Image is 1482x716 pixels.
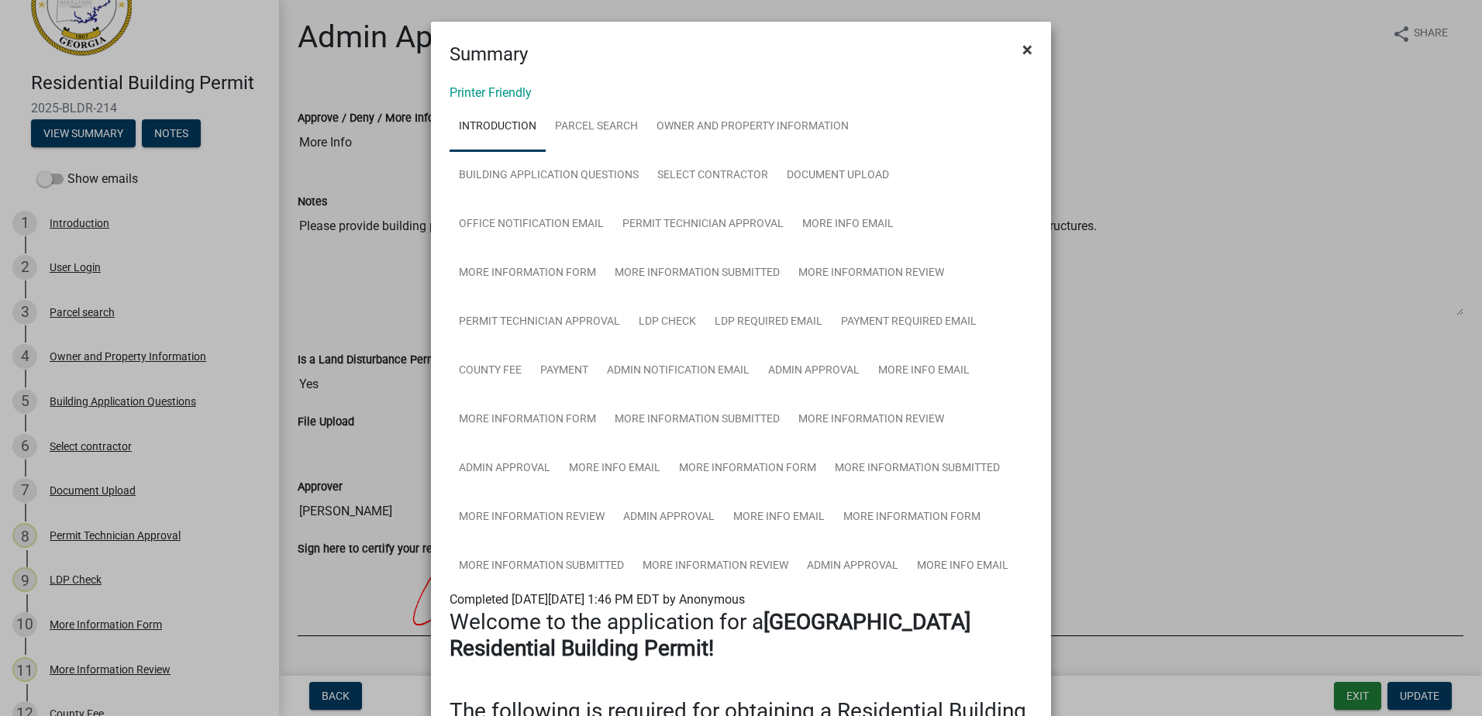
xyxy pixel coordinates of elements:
[613,200,793,250] a: Permit Technician Approval
[832,298,986,347] a: Payment Required Email
[450,346,531,396] a: County Fee
[450,249,605,298] a: More Information Form
[450,102,546,152] a: Introduction
[759,346,869,396] a: Admin Approval
[648,151,777,201] a: Select contractor
[633,542,798,591] a: More Information Review
[450,200,613,250] a: Office Notification Email
[531,346,598,396] a: Payment
[834,493,990,542] a: More Information Form
[450,609,970,661] strong: [GEOGRAPHIC_DATA] Residential Building Permit!
[450,542,633,591] a: More Information Submitted
[670,444,825,494] a: More Information Form
[647,102,858,152] a: Owner and Property Information
[629,298,705,347] a: LDP Check
[908,542,1018,591] a: More Info Email
[793,200,903,250] a: More Info Email
[869,346,979,396] a: More Info Email
[450,592,745,607] span: Completed [DATE][DATE] 1:46 PM EDT by Anonymous
[614,493,724,542] a: Admin Approval
[450,298,629,347] a: Permit Technician Approval
[450,444,560,494] a: Admin Approval
[450,395,605,445] a: More Information Form
[1010,28,1045,71] button: Close
[705,298,832,347] a: LDP Required Email
[605,395,789,445] a: More Information Submitted
[798,542,908,591] a: Admin Approval
[450,85,532,100] a: Printer Friendly
[789,249,953,298] a: More Information Review
[546,102,647,152] a: Parcel search
[598,346,759,396] a: Admin Notification Email
[450,493,614,542] a: More Information Review
[724,493,834,542] a: More Info Email
[777,151,898,201] a: Document Upload
[789,395,953,445] a: More Information Review
[450,151,648,201] a: Building Application Questions
[560,444,670,494] a: More Info Email
[825,444,1009,494] a: More Information Submitted
[1022,39,1032,60] span: ×
[450,609,1032,661] h3: Welcome to the application for a
[450,40,528,68] h4: Summary
[605,249,789,298] a: More Information Submitted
